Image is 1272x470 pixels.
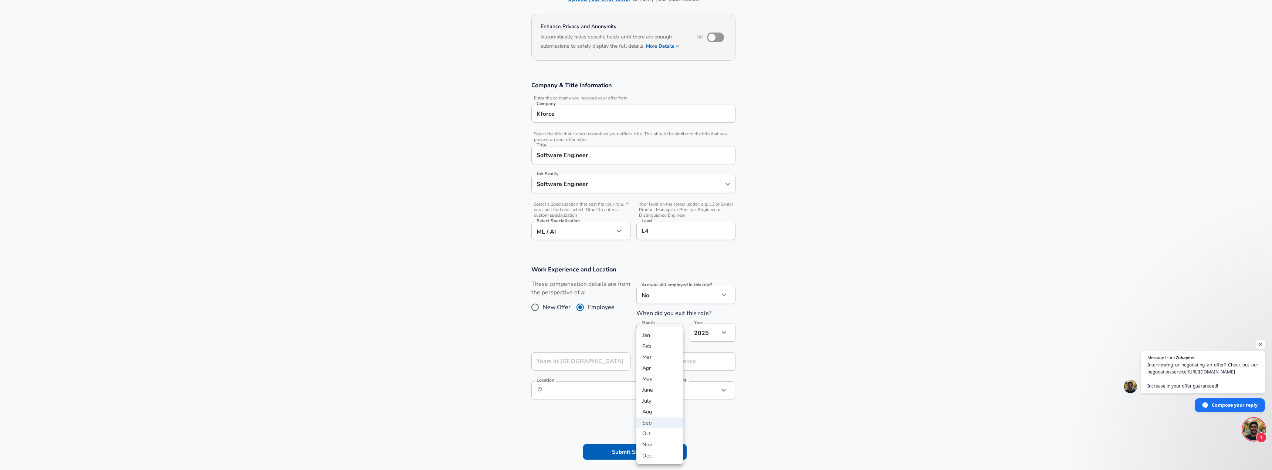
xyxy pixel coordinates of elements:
li: Dec [636,450,683,461]
li: Mar [636,352,683,363]
li: Oct [636,428,683,439]
li: July [636,396,683,407]
div: Open chat [1243,418,1265,440]
li: Feb [636,341,683,352]
span: 1 [1256,432,1266,443]
li: Aug [636,406,683,417]
li: Apr [636,363,683,374]
li: May [636,373,683,385]
span: Message from [1147,355,1175,359]
li: Sep [636,417,683,429]
li: June [636,385,683,396]
span: Zuhayeer [1176,355,1195,359]
span: Compose your reply [1212,399,1258,412]
li: Jan [636,330,683,341]
li: Nov [636,439,683,450]
span: Interviewing or negotiating an offer? Check out our negotiation service: Increase in your offer g... [1147,361,1258,389]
